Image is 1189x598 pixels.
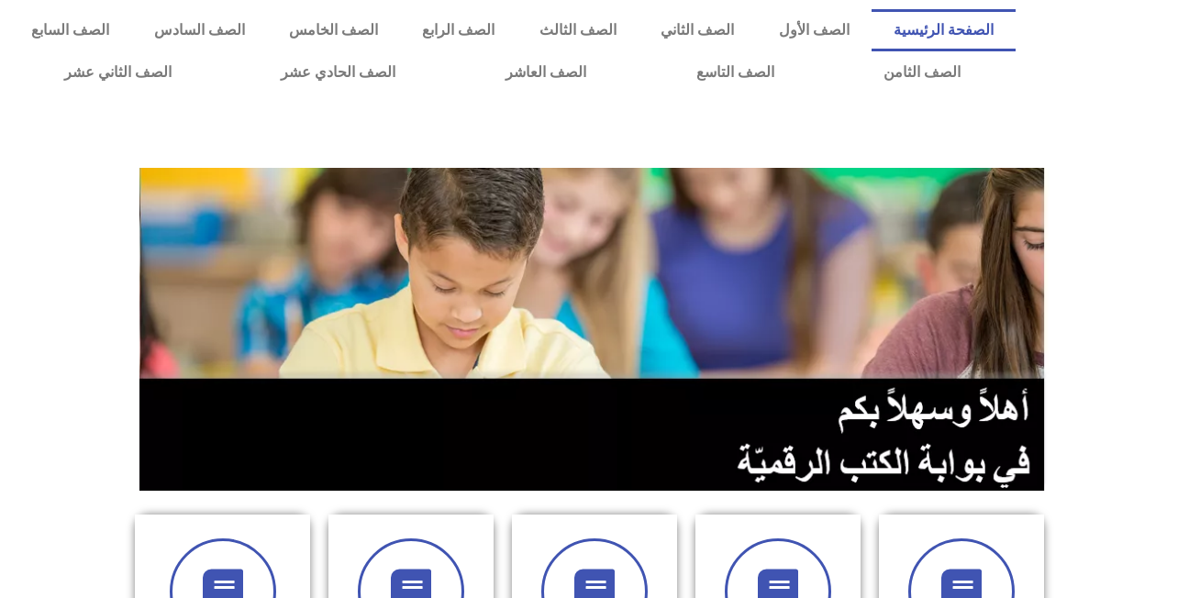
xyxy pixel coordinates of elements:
a: الصف الأول [756,9,871,51]
a: الصف الرابع [400,9,517,51]
a: الصف الثاني [639,9,756,51]
a: الصف السادس [131,9,266,51]
a: الصف التاسع [641,51,829,94]
a: الصف الثامن [829,51,1017,94]
a: الصف الثاني عشر [9,51,227,94]
a: الصف الخامس [267,9,400,51]
a: الصف العاشر [450,51,641,94]
a: الصفحة الرئيسية [872,9,1016,51]
a: الصف السابع [9,9,131,51]
a: الصف الثالث [517,9,639,51]
a: الصف الحادي عشر [227,51,451,94]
